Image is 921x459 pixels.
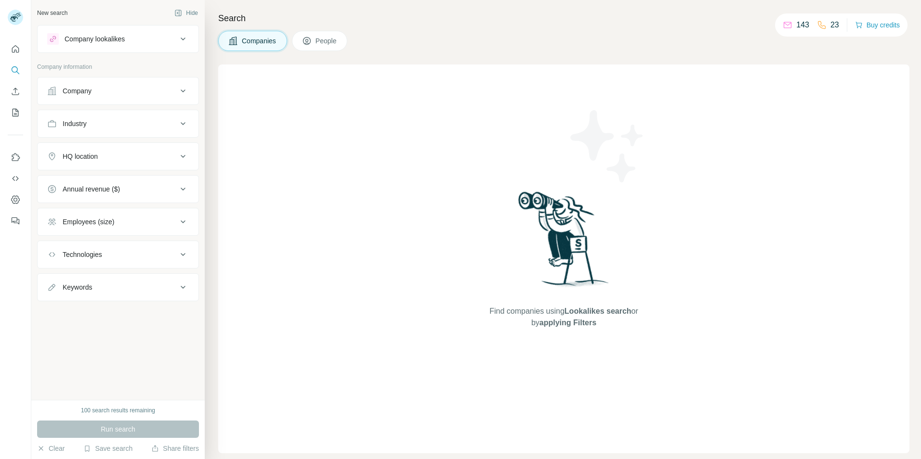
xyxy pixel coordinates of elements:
div: Industry [63,119,87,128]
span: People [316,36,338,46]
button: Clear [37,444,65,453]
div: New search [37,9,67,17]
p: Company information [37,63,199,71]
p: 143 [796,19,809,31]
button: Use Surfe on LinkedIn [8,149,23,166]
span: applying Filters [539,319,596,327]
button: Use Surfe API [8,170,23,187]
button: Annual revenue ($) [38,178,198,201]
button: Enrich CSV [8,83,23,100]
button: Quick start [8,40,23,58]
button: HQ location [38,145,198,168]
button: Save search [83,444,132,453]
button: Buy credits [855,18,900,32]
button: Feedback [8,212,23,229]
div: Company [63,86,92,96]
button: Company lookalikes [38,27,198,51]
button: Employees (size) [38,210,198,233]
button: Keywords [38,276,198,299]
div: Technologies [63,250,102,259]
button: Company [38,79,198,102]
h4: Search [218,12,909,25]
span: Find companies using or by [487,306,641,329]
span: Companies [242,36,277,46]
button: Hide [168,6,205,20]
img: Surfe Illustration - Stars [564,103,651,190]
div: Annual revenue ($) [63,184,120,194]
img: Surfe Illustration - Woman searching with binoculars [514,189,614,296]
div: Keywords [63,282,92,292]
div: 100 search results remaining [81,406,155,415]
button: Industry [38,112,198,135]
button: My lists [8,104,23,121]
button: Dashboard [8,191,23,208]
div: HQ location [63,152,98,161]
div: Employees (size) [63,217,114,227]
span: Lookalikes search [565,307,632,315]
button: Share filters [151,444,199,453]
button: Search [8,62,23,79]
p: 23 [830,19,839,31]
div: Company lookalikes [65,34,125,44]
button: Technologies [38,243,198,266]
